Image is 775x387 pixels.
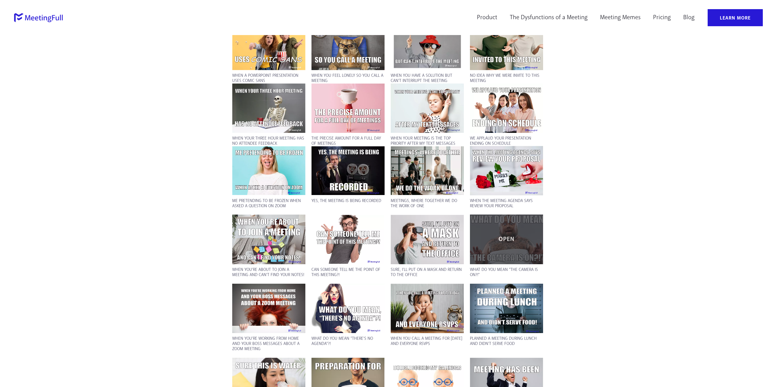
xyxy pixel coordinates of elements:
[470,83,543,133] a: We applaud your presentation ending on schedule meeting meme
[311,83,385,133] a: The precise amount for a full day of meetings meeting meme
[473,236,540,243] p: OPEN
[470,136,543,146] p: We applaud your presentation ending on schedule
[311,136,385,146] p: The precise amount for a full day of meetings
[470,198,543,209] p: when the meeting agenda says review your proposal
[391,21,464,70] a: When you have a solution but cant interrupt the meeting
[232,83,305,133] a: When your three hour meeting has no attendee feedback meeting meme
[391,73,464,83] p: When you have a solution but can't interrupt the meeting
[311,336,385,346] p: What do you mean "there's no agenda"?!
[596,9,645,26] a: Meeting Memes
[232,284,305,333] a: working from home and your boss messages about a Zoom meeting meeting meme
[311,198,385,204] p: Yes, the meeting is being recorded
[391,136,464,146] p: When your meeting is the top priority after my text messages
[391,146,464,195] a: meetings where together we do the work of one meeting meme
[679,9,699,26] a: Blog
[232,146,305,195] a: pretending to be frozen when asked a question on zoom meeting meme
[232,21,305,70] a: When a powerpoint presentation uses comic sans
[232,198,305,209] p: Me pretending to be frozen when asked a question on Zoom
[311,21,385,70] a: When you feel lonely so you call a meeting
[391,83,464,133] a: When your meeting is the top priority after my text messages meeting meme
[470,284,543,333] a: Planned a meeting during lunch and didn't serve food meeting meme
[232,215,305,264] a: about to join a meeting and can't find your notes! meeting meme
[470,336,543,346] p: Planned a meeting during lunch and didn't serve food
[473,9,501,26] a: Product
[232,336,305,351] p: When you're working from home and your boss messages about a Zoom meeting
[391,215,464,264] a: Sure, I'll put on a mask and return to the office meeting meme
[311,146,385,195] a: yes the meeting is being recorded meeting meme
[391,336,464,346] p: When you call a meeting for [DATE] and everyone RSVPs
[232,136,305,146] p: When your three hour meeting has no attendee feedback
[470,215,543,264] a: What do you mean the camera is on?! meeting memeOPEN
[470,146,543,195] a: when the meeting agenda says review proposal meme
[311,267,385,278] p: Can someone tell me the point of this meeting?!
[470,73,543,83] p: No idea why we were invite to this meeting
[232,267,305,278] p: When you're about to join a meeting and can't find your notes!
[391,284,464,333] a: call a meeting for Friday and everyone RSVPs meeting meme
[470,267,543,278] p: What do you mean "the camera is on?!"
[232,73,305,83] p: When a powerpoint presentation uses comic sans
[649,9,675,26] a: Pricing
[708,9,763,26] a: Learn More
[311,73,385,83] p: When you feel lonely so you call a meeting
[311,215,385,264] a: Can someone tell me the point of this meeting?! meeting meme
[311,284,385,333] a: What do you mean &quot;there's no agenda&quot;?! meeting meme
[506,9,592,26] a: The Dysfunctions of a Meeting
[391,198,464,209] p: Meetings, where together we do the work of one
[470,21,543,70] a: No idea whey we were invite to this meeting
[391,267,464,278] p: Sure, i'll put on a mask and return to the office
